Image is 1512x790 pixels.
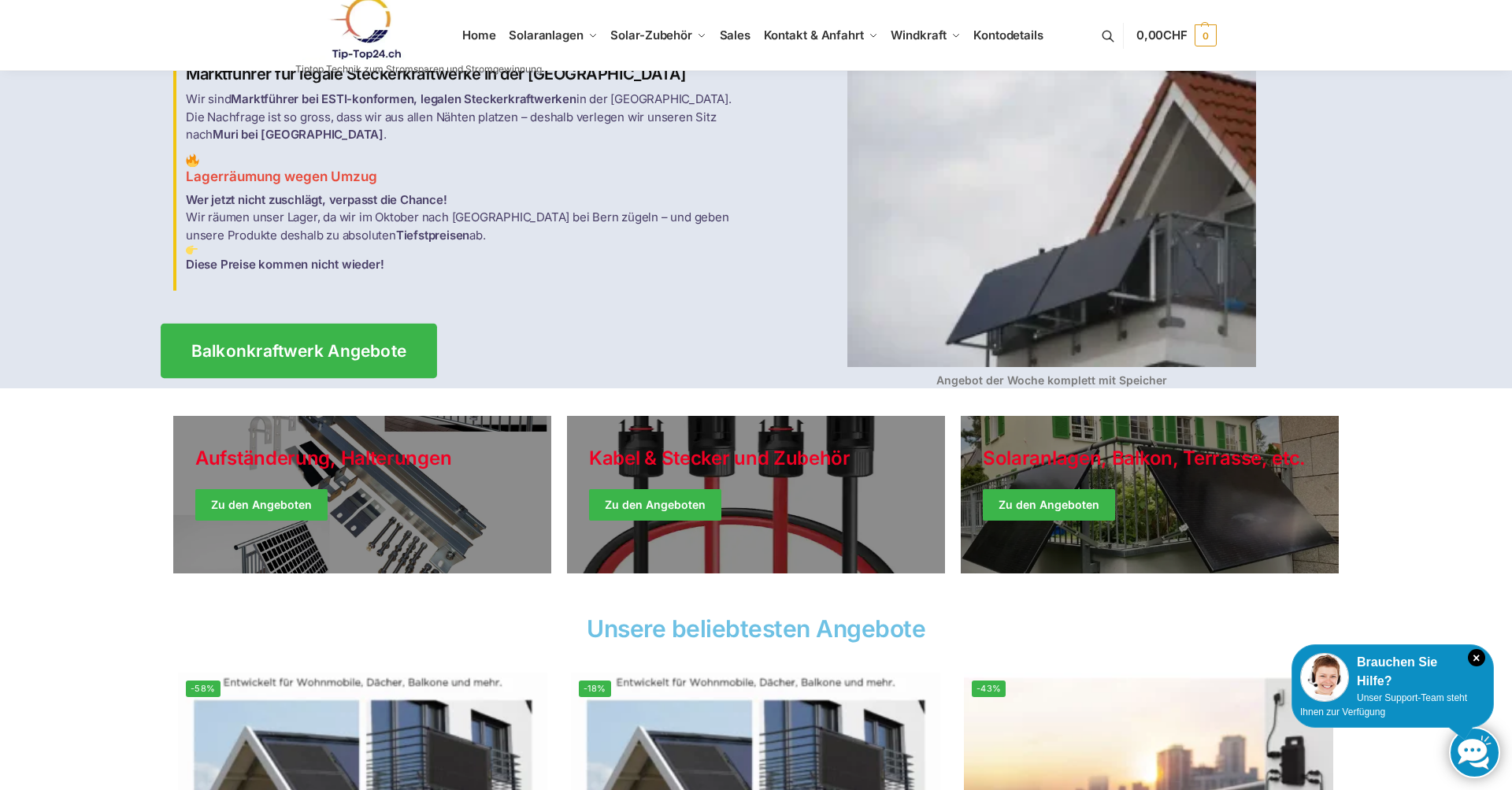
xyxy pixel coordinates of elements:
span: Kontakt & Anfahrt [764,28,864,43]
p: Wir sind in der [GEOGRAPHIC_DATA]. Die Nachfrage ist so gross, dass wir aus allen Nähten platzen ... [186,91,747,144]
h2: Unsere beliebtesten Angebote [173,617,1339,640]
i: Schließen [1468,649,1485,666]
p: Wir räumen unser Lager, da wir im Oktober nach [GEOGRAPHIC_DATA] bei Bern zügeln – und geben unse... [186,191,747,274]
strong: Wer jetzt nicht zuschlägt, verpasst die Chance! [186,192,447,207]
a: 0,00CHF 0 [1136,12,1217,59]
div: Brauchen Sie Hilfe? [1300,653,1485,691]
a: Holiday Style [567,416,945,573]
p: Tiptop Technik zum Stromsparen und Stromgewinnung [295,65,542,74]
a: Winter Jackets [961,416,1339,573]
span: Sales [720,28,751,43]
span: Windkraft [891,28,946,43]
span: Kontodetails [973,28,1043,43]
strong: Muri bei [GEOGRAPHIC_DATA] [213,127,384,142]
img: Home 2 [186,154,199,167]
strong: Marktführer bei ESTI-konformen, legalen Steckerkraftwerken [231,91,576,106]
strong: Tiefstpreisen [396,228,469,243]
span: CHF [1163,28,1188,43]
span: 0,00 [1136,28,1188,43]
span: Solar-Zubehör [610,28,692,43]
span: Unser Support-Team steht Ihnen zur Verfügung [1300,692,1467,718]
h3: Lagerräumung wegen Umzug [186,154,747,187]
img: Home 4 [847,40,1256,367]
strong: Diese Preise kommen nicht wieder! [186,257,384,272]
a: Balkonkraftwerk Angebote [161,323,437,377]
a: Holiday Style [173,416,551,573]
img: Customer service [1300,653,1349,702]
span: 0 [1195,24,1217,46]
img: Home 3 [186,244,198,256]
span: Balkonkraftwerk Angebote [191,343,407,359]
span: Solaranlagen [509,28,584,43]
strong: Angebot der Woche komplett mit Speicher [936,373,1167,387]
